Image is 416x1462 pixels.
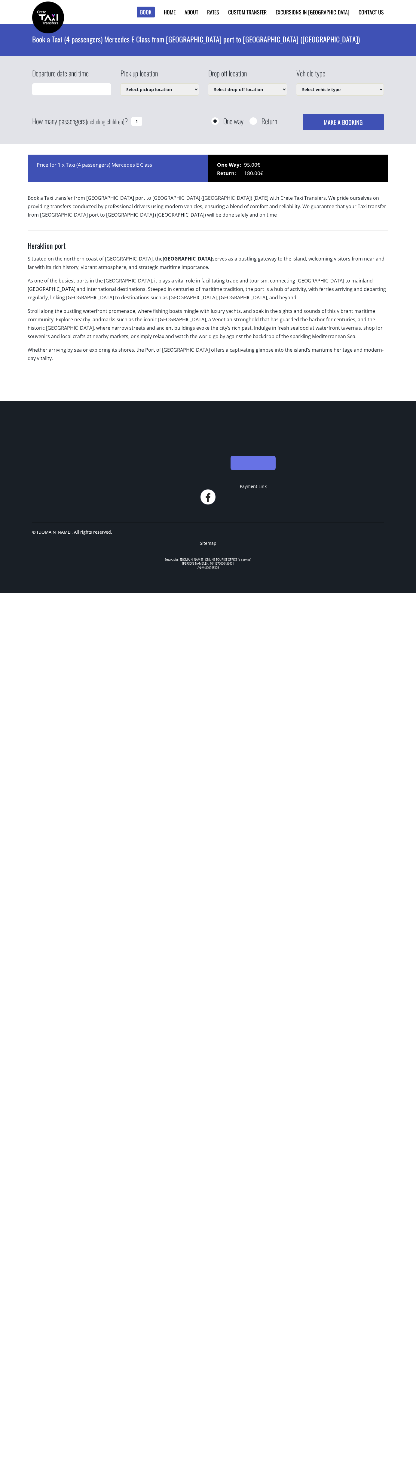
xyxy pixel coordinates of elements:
p: Whether arriving by sea or exploring its shores, the Port of [GEOGRAPHIC_DATA] offers a captivati... [28,346,388,368]
a: Book [137,7,155,18]
a: Rates [207,8,219,16]
div: Επωνυμία : [DOMAIN_NAME] - ONLINE TOURIST OFFICE (e-service) [PERSON_NAME].Επ. 1041Ε70000456401 Α... [32,558,384,570]
p: © [DOMAIN_NAME]. All rights reserved. [32,529,112,540]
p: As one of the busiest ports in the [GEOGRAPHIC_DATA], it plays a vital role in facilitating trade... [28,276,388,307]
a: facebook [200,489,216,504]
p: Stroll along the bustling waterfront promenade, where fishing boats mingle with luxury yachts, an... [28,307,388,346]
div: 95.00€ 180.00€ [208,155,388,182]
label: Vehicle type [296,68,325,83]
a: Crete Taxi Transfers | Book a Taxi transfer from Heraklion port to Achillion Palace (Rethymnon) |... [32,14,64,20]
p: Book a Taxi transfer from [GEOGRAPHIC_DATA] port to [GEOGRAPHIC_DATA] ([GEOGRAPHIC_DATA]) [DATE] ... [28,194,388,224]
h3: Heraklion port [28,241,388,254]
small: (including children) [86,117,124,126]
p: Situated on the northern coast of [GEOGRAPHIC_DATA], the serves as a bustling gateway to the isla... [28,254,388,276]
img: Crete Taxi Transfers [32,423,99,467]
label: One way [223,117,243,125]
img: 100% Safe [118,423,139,444]
label: How many passengers ? [32,114,128,129]
img: Crete Taxi Transfers | Book a Taxi transfer from Heraklion port to Achillion Palace (Rethymnon) |... [32,2,64,33]
a: Custom Transfer [228,8,267,16]
img: stripe [234,458,272,483]
button: MAKE A BOOKING [303,114,384,130]
label: Drop off location [208,68,247,83]
img: No Advance Payment [145,423,166,444]
label: Return [262,117,277,125]
span: One Way: [217,161,244,169]
label: Departure date and time [32,68,89,83]
h1: Book a Taxi (4 passengers) Mercedes E Class from [GEOGRAPHIC_DATA] port to [GEOGRAPHIC_DATA] ([GE... [32,24,384,54]
div: Price for 1 x Taxi (4 passengers) Mercedes E Class [28,155,208,182]
label: Pick up location [120,68,158,83]
img: Pay On Arrival [171,423,192,444]
a: About [185,8,198,16]
a: Payment Link [240,483,267,489]
a: Sitemap [200,540,216,546]
a: Contact us [359,8,384,16]
a: Home [164,8,176,16]
img: svg%3E [188,573,228,590]
a: Excursions in [GEOGRAPHIC_DATA] [276,8,350,16]
span: Return: [217,169,244,177]
img: svg%3E [92,3,119,21]
strong: [GEOGRAPHIC_DATA] [163,255,212,262]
